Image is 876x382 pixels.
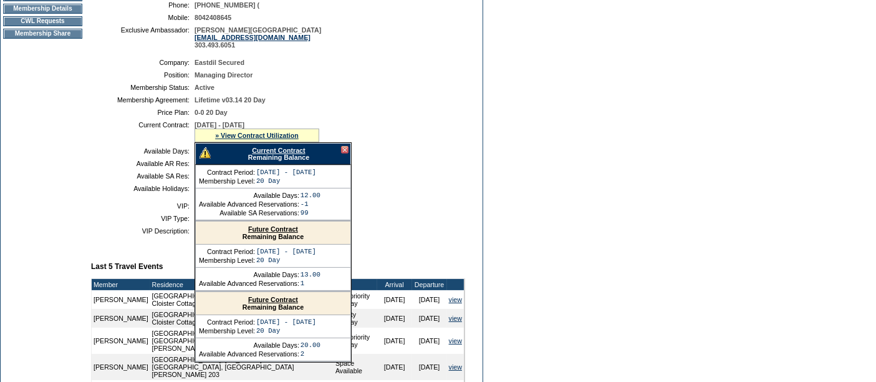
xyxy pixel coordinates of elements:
[334,290,377,309] td: Non-priority Holiday
[412,328,447,354] td: [DATE]
[195,84,214,91] span: Active
[96,147,190,155] td: Available Days:
[256,169,316,176] td: [DATE] - [DATE]
[199,327,255,335] td: Membership Level:
[301,209,320,217] td: 99
[195,14,231,21] span: 8042408645
[92,290,150,309] td: [PERSON_NAME]
[195,121,244,129] span: [DATE] - [DATE]
[449,315,462,322] a: view
[92,354,150,380] td: [PERSON_NAME]
[195,34,310,41] a: [EMAIL_ADDRESS][DOMAIN_NAME]
[301,200,320,208] td: -1
[248,296,298,303] a: Future Contract
[92,309,150,328] td: [PERSON_NAME]
[96,1,190,9] td: Phone:
[3,4,82,14] td: Membership Details
[96,160,190,167] td: Available AR Res:
[195,59,244,66] span: Eastdil Secured
[334,328,377,354] td: Non-priority Holiday
[150,354,334,380] td: [GEOGRAPHIC_DATA], [US_STATE] - 71 [GEOGRAPHIC_DATA], [GEOGRAPHIC_DATA] [PERSON_NAME] 203
[199,192,299,199] td: Available Days:
[412,309,447,328] td: [DATE]
[377,290,412,309] td: [DATE]
[334,279,377,290] td: Type
[256,177,316,185] td: 20 Day
[256,327,316,335] td: 20 Day
[92,279,150,290] td: Member
[91,262,163,271] b: Last 5 Travel Events
[301,271,320,278] td: 13.00
[92,328,150,354] td: [PERSON_NAME]
[195,1,259,9] span: [PHONE_NUMBER] (
[199,350,299,358] td: Available Advanced Reservations:
[199,209,299,217] td: Available SA Reservations:
[199,341,299,349] td: Available Days:
[96,202,190,210] td: VIP:
[96,227,190,235] td: VIP Description:
[256,257,316,264] td: 20 Day
[96,109,190,116] td: Price Plan:
[449,296,462,303] a: view
[301,341,320,349] td: 20.00
[199,280,299,287] td: Available Advanced Reservations:
[96,215,190,222] td: VIP Type:
[215,132,299,139] a: » View Contract Utilization
[449,337,462,345] a: view
[96,96,190,104] td: Membership Agreement:
[377,279,412,290] td: Arrival
[248,225,298,233] a: Future Contract
[3,29,82,39] td: Membership Share
[3,16,82,26] td: CWL Requests
[96,185,190,192] td: Available Holidays:
[195,96,266,104] span: Lifetime v03.14 20 Day
[96,71,190,79] td: Position:
[199,318,255,326] td: Contract Period:
[96,26,190,49] td: Exclusive Ambassador:
[449,363,462,371] a: view
[334,309,377,328] td: Priority Holiday
[200,147,211,159] img: There are insufficient days and/or tokens to cover this reservation
[96,14,190,21] td: Mobile:
[199,177,255,185] td: Membership Level:
[195,71,253,79] span: Managing Director
[252,147,305,154] a: Current Contract
[334,354,377,380] td: Space Available
[150,279,334,290] td: Residence
[195,143,351,165] div: Remaining Balance
[195,26,321,49] span: [PERSON_NAME][GEOGRAPHIC_DATA] 303.493.6051
[412,290,447,309] td: [DATE]
[199,169,255,176] td: Contract Period:
[150,290,334,309] td: [GEOGRAPHIC_DATA], [US_STATE] - The Cloister Cloister Cottage 902
[256,248,316,255] td: [DATE] - [DATE]
[301,280,320,287] td: 1
[301,350,320,358] td: 2
[301,192,320,199] td: 12.00
[412,279,447,290] td: Departure
[96,59,190,66] td: Company:
[256,318,316,326] td: [DATE] - [DATE]
[412,354,447,380] td: [DATE]
[199,271,299,278] td: Available Days:
[199,200,299,208] td: Available Advanced Reservations:
[377,328,412,354] td: [DATE]
[150,309,334,328] td: [GEOGRAPHIC_DATA], [US_STATE] - The Cloister Cloister Cottage 910
[199,248,255,255] td: Contract Period:
[150,328,334,354] td: [GEOGRAPHIC_DATA], [US_STATE] - 71 [GEOGRAPHIC_DATA], [GEOGRAPHIC_DATA] [PERSON_NAME] 203
[377,354,412,380] td: [DATE]
[196,222,350,245] div: Remaining Balance
[199,257,255,264] td: Membership Level:
[377,309,412,328] td: [DATE]
[96,84,190,91] td: Membership Status:
[96,172,190,180] td: Available SA Res:
[196,292,350,315] div: Remaining Balance
[195,109,228,116] span: 0-0 20 Day
[96,121,190,142] td: Current Contract:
